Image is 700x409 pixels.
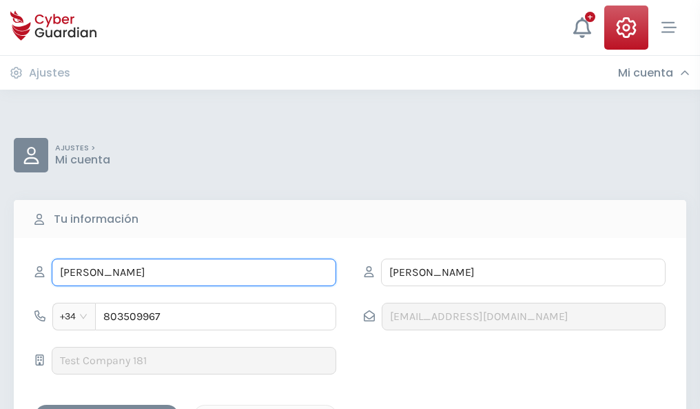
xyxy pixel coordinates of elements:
[618,66,690,80] div: Mi cuenta
[95,303,336,330] input: 612345678
[55,143,110,153] p: AJUSTES >
[29,66,70,80] h3: Ajustes
[55,153,110,167] p: Mi cuenta
[585,12,595,22] div: +
[54,211,138,228] b: Tu información
[60,306,88,327] span: +34
[618,66,673,80] h3: Mi cuenta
